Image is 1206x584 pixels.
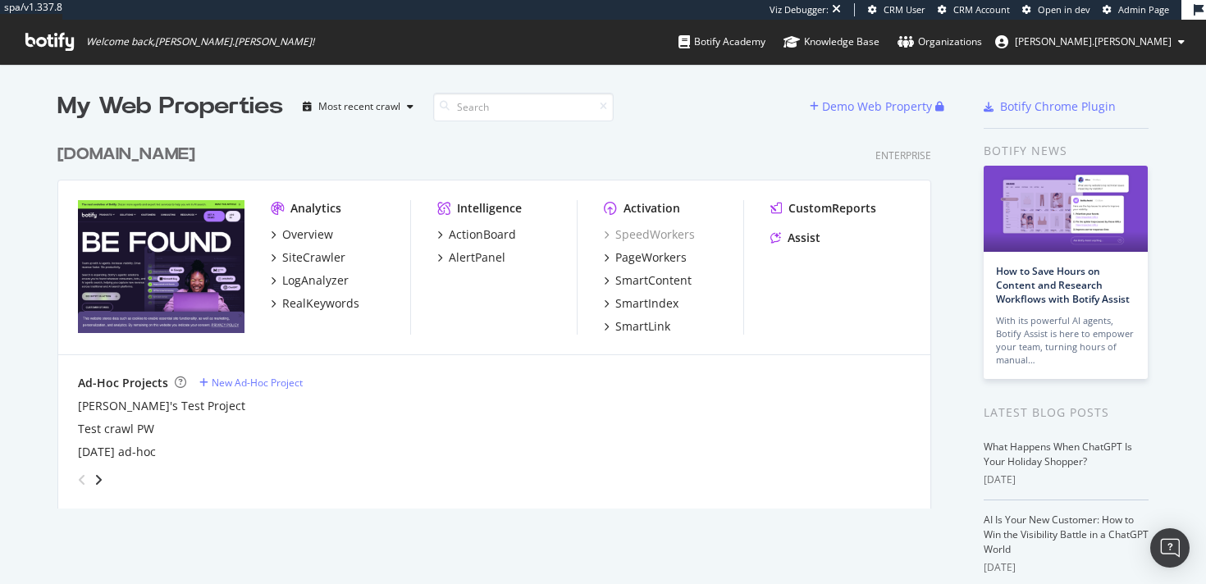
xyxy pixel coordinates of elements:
a: Open in dev [1022,3,1090,16]
div: LogAnalyzer [282,272,349,289]
input: Search [433,93,614,121]
div: Viz Debugger: [770,3,829,16]
div: Open Intercom Messenger [1150,528,1190,568]
img: Botify.com [78,200,244,333]
div: SiteCrawler [282,249,345,266]
div: [DATE] [984,472,1149,487]
a: SmartContent [604,272,692,289]
div: My Web Properties [57,90,283,123]
div: Organizations [898,34,982,50]
button: Demo Web Property [810,94,935,120]
div: Knowledge Base [783,34,879,50]
a: [PERSON_NAME]'s Test Project [78,398,245,414]
div: Most recent crawl [318,102,400,112]
div: SmartLink [615,318,670,335]
a: What Happens When ChatGPT Is Your Holiday Shopper? [984,440,1132,468]
div: Botify Academy [678,34,765,50]
div: Botify news [984,142,1149,160]
a: [DOMAIN_NAME] [57,143,202,167]
a: CustomReports [770,200,876,217]
a: RealKeywords [271,295,359,312]
a: New Ad-Hoc Project [199,376,303,390]
a: Assist [770,230,820,246]
div: angle-right [93,472,104,488]
div: SmartIndex [615,295,678,312]
span: CRM User [884,3,925,16]
a: Demo Web Property [810,99,935,113]
a: [DATE] ad-hoc [78,444,156,460]
div: Assist [788,230,820,246]
a: Test crawl PW [78,421,154,437]
span: Welcome back, [PERSON_NAME].[PERSON_NAME] ! [86,35,314,48]
a: AlertPanel [437,249,505,266]
div: angle-left [71,467,93,493]
span: Admin Page [1118,3,1169,16]
a: How to Save Hours on Content and Research Workflows with Botify Assist [996,264,1130,306]
a: Admin Page [1103,3,1169,16]
a: Overview [271,226,333,243]
div: Analytics [290,200,341,217]
a: Botify Academy [678,20,765,64]
a: CRM Account [938,3,1010,16]
div: RealKeywords [282,295,359,312]
div: PageWorkers [615,249,687,266]
div: [DOMAIN_NAME] [57,143,195,167]
a: SpeedWorkers [604,226,695,243]
span: Open in dev [1038,3,1090,16]
div: grid [57,123,944,509]
div: Enterprise [875,148,931,162]
div: New Ad-Hoc Project [212,376,303,390]
div: Demo Web Property [822,98,932,115]
a: PageWorkers [604,249,687,266]
a: SiteCrawler [271,249,345,266]
span: CRM Account [953,3,1010,16]
a: Organizations [898,20,982,64]
div: Overview [282,226,333,243]
div: AlertPanel [449,249,505,266]
div: Intelligence [457,200,522,217]
button: Most recent crawl [296,94,420,120]
a: Botify Chrome Plugin [984,98,1116,115]
button: [PERSON_NAME].[PERSON_NAME] [982,29,1198,55]
a: Knowledge Base [783,20,879,64]
div: With its powerful AI agents, Botify Assist is here to empower your team, turning hours of manual… [996,314,1135,367]
div: Activation [624,200,680,217]
div: Ad-Hoc Projects [78,375,168,391]
div: Latest Blog Posts [984,404,1149,422]
div: CustomReports [788,200,876,217]
a: AI Is Your New Customer: How to Win the Visibility Battle in a ChatGPT World [984,513,1149,556]
div: SmartContent [615,272,692,289]
a: ActionBoard [437,226,516,243]
a: LogAnalyzer [271,272,349,289]
a: CRM User [868,3,925,16]
div: [DATE] [984,560,1149,575]
a: SmartIndex [604,295,678,312]
img: How to Save Hours on Content and Research Workflows with Botify Assist [984,166,1148,252]
a: SmartLink [604,318,670,335]
div: ActionBoard [449,226,516,243]
span: felicia.crawford [1015,34,1172,48]
div: Botify Chrome Plugin [1000,98,1116,115]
